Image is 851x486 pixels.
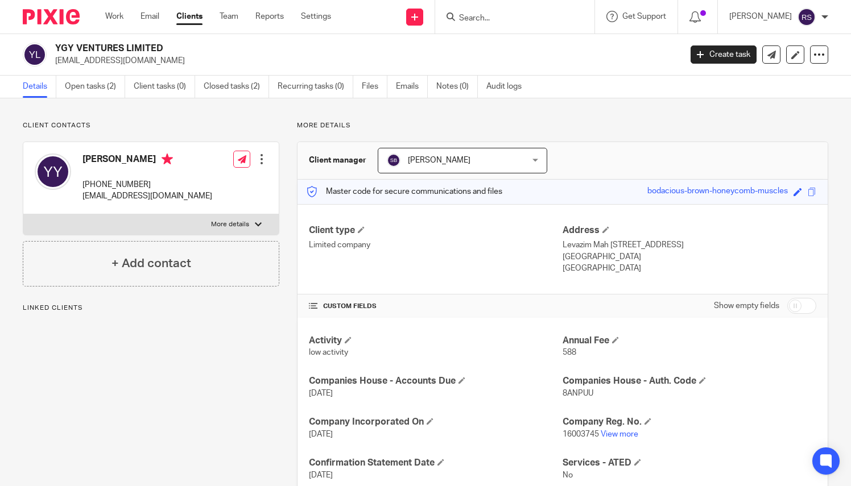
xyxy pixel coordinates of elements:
[309,389,333,397] span: [DATE]
[309,416,563,428] h4: Company Incorporated On
[563,225,816,236] h4: Address
[55,55,674,67] p: [EMAIL_ADDRESS][DOMAIN_NAME]
[23,9,80,24] img: Pixie
[387,153,400,167] img: svg%3E
[729,11,792,22] p: [PERSON_NAME]
[622,13,666,20] span: Get Support
[306,186,502,197] p: Master code for secure communications and files
[23,43,47,67] img: svg%3E
[458,14,560,24] input: Search
[563,348,576,356] span: 588
[601,430,638,438] a: View more
[309,302,563,311] h4: CUSTOM FIELDS
[563,471,573,479] span: No
[309,335,563,347] h4: Activity
[309,430,333,438] span: [DATE]
[301,11,331,22] a: Settings
[211,220,249,229] p: More details
[563,263,816,274] p: [GEOGRAPHIC_DATA]
[798,8,816,26] img: svg%3E
[105,11,123,22] a: Work
[309,375,563,387] h4: Companies House - Accounts Due
[563,389,593,397] span: 8ANPUU
[35,153,71,190] img: svg%3E
[362,76,387,98] a: Files
[82,190,212,202] p: [EMAIL_ADDRESS][DOMAIN_NAME]
[65,76,125,98] a: Open tasks (2)
[309,348,348,356] span: low activity
[23,121,279,130] p: Client contacts
[647,185,788,198] div: bodacious-brown-honeycomb-muscles
[220,11,238,22] a: Team
[309,239,563,251] p: Limited company
[563,375,816,387] h4: Companies House - Auth. Code
[486,76,530,98] a: Audit logs
[82,179,212,190] p: [PHONE_NUMBER]
[278,76,353,98] a: Recurring tasks (0)
[563,251,816,263] p: [GEOGRAPHIC_DATA]
[141,11,159,22] a: Email
[563,457,816,469] h4: Services - ATED
[309,471,333,479] span: [DATE]
[396,76,428,98] a: Emails
[309,225,563,236] h4: Client type
[134,76,195,98] a: Client tasks (0)
[162,153,173,165] i: Primary
[82,153,212,168] h4: [PERSON_NAME]
[309,155,366,166] h3: Client manager
[23,76,56,98] a: Details
[436,76,478,98] a: Notes (0)
[255,11,284,22] a: Reports
[563,335,816,347] h4: Annual Fee
[563,239,816,251] p: Levazim Mah [STREET_ADDRESS]
[714,300,779,311] label: Show empty fields
[23,304,279,313] p: Linked clients
[309,457,563,469] h4: Confirmation Statement Date
[55,43,550,55] h2: YGY VENTURES LIMITED
[204,76,269,98] a: Closed tasks (2)
[111,255,191,272] h4: + Add contact
[691,45,757,64] a: Create task
[408,156,470,164] span: [PERSON_NAME]
[563,416,816,428] h4: Company Reg. No.
[176,11,203,22] a: Clients
[563,430,599,438] span: 16003745
[297,121,828,130] p: More details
